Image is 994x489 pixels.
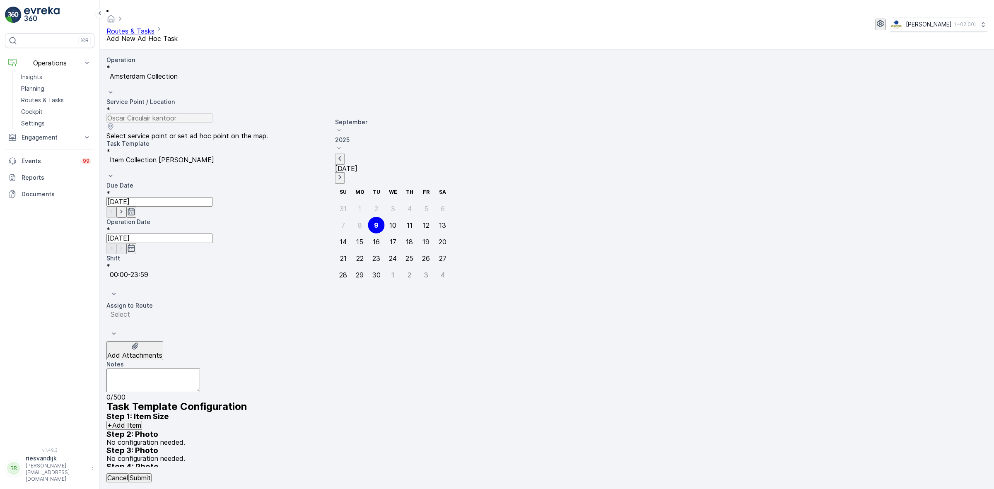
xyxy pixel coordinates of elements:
[335,136,451,144] p: 2025
[890,20,902,29] img: basis-logo_rgb2x.png
[408,271,411,279] div: 2
[80,37,89,44] p: ⌘B
[106,255,120,262] label: Shift
[424,271,428,279] div: 3
[106,412,987,421] h3: Step 1: Item Size
[406,238,413,246] div: 18
[340,255,347,262] div: 21
[106,140,150,147] label: Task Template
[22,173,91,182] p: Reports
[374,205,378,212] div: 2
[22,59,78,67] p: Operations
[107,474,128,482] p: Cancel
[372,271,381,279] div: 30
[26,463,87,482] p: [PERSON_NAME][EMAIL_ADDRESS][DOMAIN_NAME]
[422,238,429,246] div: 19
[106,234,212,243] input: dd/mm/yyyy
[339,271,347,279] div: 28
[408,205,412,212] div: 4
[906,20,952,29] p: [PERSON_NAME]
[18,71,94,83] a: Insights
[418,184,434,200] th: Friday
[24,7,60,23] img: logo_light-DOdMpM7g.png
[106,197,212,206] input: dd/mm/yyyy
[391,271,394,279] div: 1
[890,17,987,32] button: [PERSON_NAME](+02:00)
[390,238,396,246] div: 17
[356,255,364,262] div: 22
[5,448,94,453] span: v 1.49.3
[441,205,445,212] div: 6
[106,113,212,123] input: Oscar Circulair kantoor
[106,462,987,471] h3: Step 4: Photo
[439,238,446,246] div: 20
[83,158,89,164] p: 99
[106,34,178,43] span: Add New Ad Hoc Task
[107,422,141,429] p: + Add Item
[107,352,162,359] p: Add Attachments
[106,17,116,25] a: Homepage
[439,255,446,262] div: 27
[129,473,152,482] button: Submit
[106,401,987,412] h2: Task Template Configuration
[106,446,987,455] h3: Step 3: Photo
[356,271,364,279] div: 29
[21,96,64,104] p: Routes & Tasks
[26,454,87,463] p: riesvandijk
[5,169,94,186] a: Reports
[340,238,347,246] div: 14
[106,421,142,430] button: +Add Item
[106,98,175,105] label: Service Point / Location
[423,222,429,229] div: 12
[368,184,385,200] th: Tuesday
[439,222,446,229] div: 13
[5,55,94,71] button: Operations
[22,133,78,142] p: Engagement
[405,255,413,262] div: 25
[106,27,154,35] a: Routes & Tasks
[374,222,379,229] div: 9
[358,205,361,212] div: 1
[106,218,150,225] label: Operation Date
[341,222,345,229] div: 7
[18,118,94,129] a: Settings
[22,190,91,198] p: Documents
[110,72,984,80] div: Amsterdam Collection
[106,455,987,462] p: No configuration needed.
[424,205,428,212] div: 5
[407,222,413,229] div: 11
[106,341,163,360] button: Upload File
[18,83,94,94] a: Planning
[106,56,135,63] label: Operation
[422,255,430,262] div: 26
[21,108,43,116] p: Cockpit
[110,156,984,164] div: Item Collection [PERSON_NAME]
[5,129,94,146] button: Engagement
[385,184,401,200] th: Wednesday
[373,238,380,246] div: 16
[389,255,397,262] div: 24
[389,222,396,229] div: 10
[110,271,984,278] div: 00:00-23:59
[352,184,368,200] th: Monday
[111,311,983,318] p: Select
[955,21,976,28] p: ( +02:00 )
[5,186,94,202] a: Documents
[5,7,22,23] img: logo
[335,118,451,126] p: September
[21,84,44,93] p: Planning
[106,361,124,368] label: Notes
[5,454,94,482] button: RRriesvandijk[PERSON_NAME][EMAIL_ADDRESS][DOMAIN_NAME]
[106,430,987,438] h3: Step 2: Photo
[372,255,380,262] div: 23
[106,393,987,401] p: 0 / 500
[401,184,418,200] th: Thursday
[18,106,94,118] a: Cockpit
[335,165,451,172] p: [DATE]
[106,182,133,189] label: Due Date
[106,132,987,140] span: Select service point or set ad hoc point on the map.
[130,474,151,482] p: Submit
[106,473,129,482] button: Cancel
[21,73,42,81] p: Insights
[7,462,20,475] div: RR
